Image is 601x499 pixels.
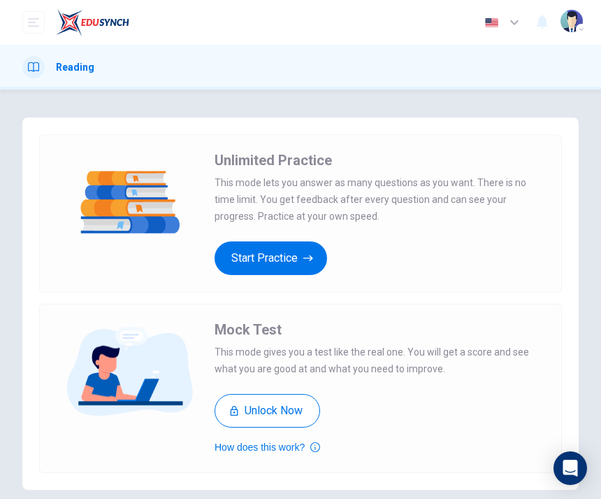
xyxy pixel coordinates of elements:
span: Unlimited Practice [215,152,332,169]
span: Mock Test [215,321,282,338]
button: Start Practice [215,241,327,275]
button: open mobile menu [22,11,45,34]
img: en [483,17,500,28]
img: Profile picture [560,10,583,32]
button: How does this work? [215,439,320,456]
img: EduSynch logo [56,8,129,36]
div: Open Intercom Messenger [553,451,587,485]
span: This mode gives you a test like the real one. You will get a score and see what you are good at a... [215,344,544,377]
span: This mode lets you answer as many questions as you want. There is no time limit. You get feedback... [215,174,544,225]
h1: Reading [56,62,94,73]
button: Unlock Now [215,394,320,428]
